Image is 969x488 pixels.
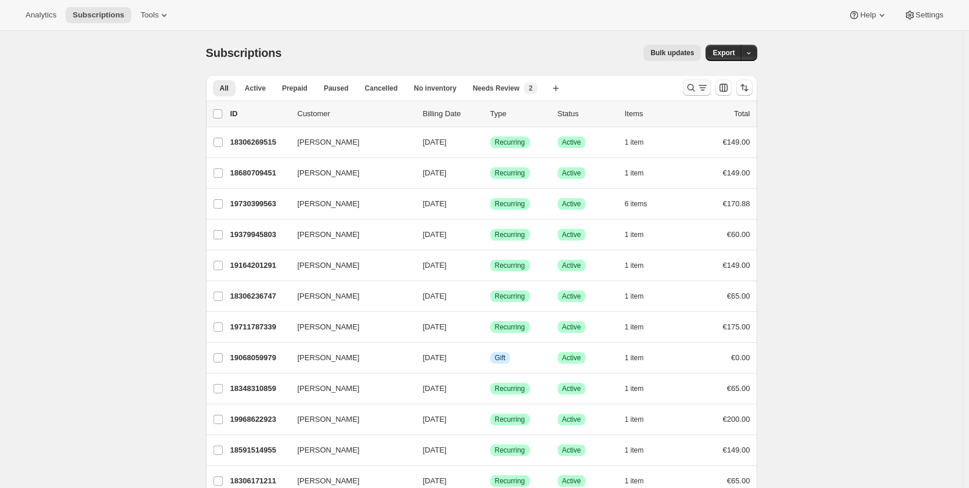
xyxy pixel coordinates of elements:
[291,410,407,429] button: [PERSON_NAME]
[625,442,657,458] button: 1 item
[291,225,407,244] button: [PERSON_NAME]
[423,230,447,239] span: [DATE]
[230,321,288,333] p: 19711787339
[727,292,750,300] span: €65.00
[291,379,407,398] button: [PERSON_NAME]
[298,475,360,487] span: [PERSON_NAME]
[731,353,750,362] span: €0.00
[291,164,407,182] button: [PERSON_NAME]
[230,165,750,181] div: 18680709451[PERSON_NAME][DATE]SuccessRecurringSuccessActive1 item€149.00
[625,353,644,363] span: 1 item
[625,288,657,304] button: 1 item
[230,290,288,302] p: 18306236747
[562,261,581,270] span: Active
[723,138,750,146] span: €149.00
[423,292,447,300] span: [DATE]
[230,196,750,212] div: 19730399563[PERSON_NAME][DATE]SuccessRecurringSuccessActive6 items€170.88
[230,108,750,120] div: IDCustomerBilling DateTypeStatusItemsTotal
[291,133,407,152] button: [PERSON_NAME]
[562,230,581,239] span: Active
[495,292,525,301] span: Recurring
[683,80,711,96] button: Search and filter results
[298,444,360,456] span: [PERSON_NAME]
[625,165,657,181] button: 1 item
[298,137,360,148] span: [PERSON_NAME]
[562,138,581,147] span: Active
[495,230,525,239] span: Recurring
[298,414,360,425] span: [PERSON_NAME]
[495,322,525,332] span: Recurring
[230,411,750,428] div: 19968622923[PERSON_NAME][DATE]SuccessRecurringSuccessActive1 item€200.00
[298,198,360,210] span: [PERSON_NAME]
[625,138,644,147] span: 1 item
[562,476,581,486] span: Active
[727,476,750,485] span: €65.00
[736,80,753,96] button: Sort the results
[495,199,525,209] span: Recurring
[625,261,644,270] span: 1 item
[562,353,581,363] span: Active
[650,48,694,58] span: Bulk updates
[723,168,750,177] span: €149.00
[495,261,525,270] span: Recurring
[230,167,288,179] p: 18680709451
[298,383,360,394] span: [PERSON_NAME]
[423,168,447,177] span: [DATE]
[423,353,447,362] span: [DATE]
[298,108,414,120] p: Customer
[495,476,525,486] span: Recurring
[734,108,750,120] p: Total
[495,168,525,178] span: Recurring
[423,446,447,454] span: [DATE]
[230,319,750,335] div: 19711787339[PERSON_NAME][DATE]SuccessRecurringSuccessActive1 item€175.00
[298,352,360,364] span: [PERSON_NAME]
[423,261,447,270] span: [DATE]
[423,322,447,331] span: [DATE]
[723,415,750,424] span: €200.00
[291,256,407,275] button: [PERSON_NAME]
[562,415,581,424] span: Active
[727,384,750,393] span: €65.00
[230,352,288,364] p: 19068059979
[495,353,506,363] span: Gift
[897,7,950,23] button: Settings
[423,138,447,146] span: [DATE]
[230,227,750,243] div: 19379945803[PERSON_NAME][DATE]SuccessRecurringSuccessActive1 item€60.00
[230,383,288,394] p: 18348310859
[625,168,644,178] span: 1 item
[562,199,581,209] span: Active
[414,84,456,93] span: No inventory
[643,45,701,61] button: Bulk updates
[423,415,447,424] span: [DATE]
[230,442,750,458] div: 18591514955[PERSON_NAME][DATE]SuccessRecurringSuccessActive1 item€149.00
[625,411,657,428] button: 1 item
[230,134,750,150] div: 18306269515[PERSON_NAME][DATE]SuccessRecurringSuccessActive1 item€149.00
[230,198,288,210] p: 19730399563
[230,475,288,487] p: 18306171211
[495,138,525,147] span: Recurring
[625,199,648,209] span: 6 items
[298,260,360,271] span: [PERSON_NAME]
[291,318,407,336] button: [PERSON_NAME]
[723,261,750,270] span: €149.00
[625,476,644,486] span: 1 item
[66,7,131,23] button: Subscriptions
[490,108,548,120] div: Type
[230,229,288,241] p: 19379945803
[473,84,520,93] span: Needs Review
[298,167,360,179] span: [PERSON_NAME]
[26,10,56,20] span: Analytics
[562,322,581,332] span: Active
[916,10,943,20] span: Settings
[547,80,565,96] button: Create new view
[206,46,282,59] span: Subscriptions
[245,84,266,93] span: Active
[562,446,581,455] span: Active
[562,292,581,301] span: Active
[558,108,616,120] p: Status
[860,10,876,20] span: Help
[133,7,177,23] button: Tools
[841,7,894,23] button: Help
[220,84,229,93] span: All
[423,108,481,120] p: Billing Date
